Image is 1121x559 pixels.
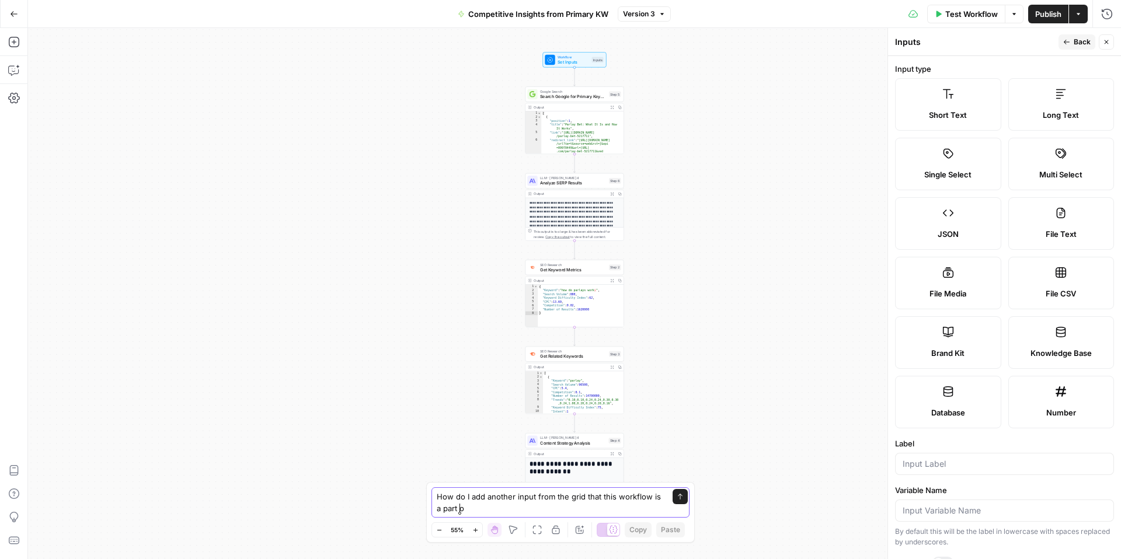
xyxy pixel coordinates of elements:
[1035,8,1061,20] span: Publish
[540,180,607,186] span: Analyze SERP Results
[591,57,603,63] div: Inputs
[468,8,608,20] span: Competitive Insights from Primary KW
[525,119,541,123] div: 3
[903,458,1106,470] input: Input Label
[931,347,965,359] span: Brand Kit
[895,36,1055,48] div: Inputs
[525,296,538,300] div: 4
[1043,109,1079,121] span: Long Text
[929,288,966,299] span: File Media
[540,267,607,273] span: Get Keyword Metrics
[629,525,647,535] span: Copy
[539,371,542,375] span: Toggle code folding, rows 1 through 1002
[931,407,965,418] span: Database
[525,292,538,296] div: 3
[525,300,538,304] div: 5
[609,351,621,357] div: Step 3
[525,138,541,161] div: 6
[437,491,661,514] textarea: How do I add another input from the grid that this workflow is a part
[609,264,621,270] div: Step 2
[525,390,543,394] div: 6
[525,131,541,138] div: 5
[903,505,1106,516] input: Input Variable Name
[573,327,575,346] g: Edge from step_2 to step_3
[525,413,543,417] div: 11
[545,235,569,239] span: Copy the output
[924,169,972,180] span: Single Select
[540,93,607,100] span: Search Google for Primary Keyword
[540,353,607,359] span: Get Related Keywords
[895,526,1114,547] div: By default this will be the label in lowercase with spaces replaced by underscores.
[530,265,536,270] img: v3j4otw2j2lxnxfkcl44e66h4fup
[525,52,624,67] div: WorkflowSet InputsInputs
[656,522,685,537] button: Paste
[929,109,967,121] span: Short Text
[525,383,543,387] div: 4
[540,348,607,354] span: SEO Research
[573,154,575,173] g: Edge from step_5 to step_6
[540,89,607,94] span: Google Search
[525,371,543,375] div: 1
[895,63,1114,75] label: Input type
[525,111,541,116] div: 1
[558,54,589,60] span: Workflow
[573,68,575,86] g: Edge from start to step_5
[1046,288,1076,299] span: File CSV
[945,8,998,20] span: Test Workflow
[938,228,959,240] span: JSON
[525,303,538,308] div: 6
[540,262,607,267] span: SEO Research
[618,6,671,22] button: Version 3
[525,260,624,327] div: SEO ResearchGet Keyword MetricsStep 2Output{ "Keyword":"how do parlays work·", "Search Volume":88...
[525,379,543,383] div: 3
[538,115,541,119] span: Toggle code folding, rows 2 through 15
[525,115,541,119] div: 2
[534,191,606,197] div: Output
[1046,228,1077,240] span: File Text
[534,278,606,283] div: Output
[623,9,655,19] span: Version 3
[525,386,543,390] div: 5
[1059,34,1095,50] button: Back
[525,406,543,410] div: 9
[661,525,680,535] span: Paste
[525,308,538,312] div: 7
[1031,347,1092,359] span: Knowledge Base
[573,414,575,432] g: Edge from step_3 to step_4
[895,438,1114,449] label: Label
[525,288,538,292] div: 2
[625,522,652,537] button: Copy
[525,123,541,131] div: 4
[525,394,543,398] div: 7
[534,229,621,239] div: This output is too large & has been abbreviated for review. to view the full content.
[525,398,543,406] div: 8
[609,91,621,97] div: Step 5
[608,438,621,443] div: Step 4
[927,5,1005,23] button: Test Workflow
[573,240,575,259] g: Edge from step_6 to step_2
[534,285,538,289] span: Toggle code folding, rows 1 through 8
[525,86,624,154] div: Google SearchSearch Google for Primary KeywordStep 5Output[ { "position":1, "title":"Parlay Bet: ...
[895,484,1114,496] label: Variable Name
[525,375,543,379] div: 2
[539,375,542,379] span: Toggle code folding, rows 2 through 11
[1046,407,1076,418] span: Number
[609,178,621,184] div: Step 6
[540,439,606,446] span: Content Strategy Analysis
[525,410,543,414] div: 10
[1039,169,1082,180] span: Multi Select
[1074,37,1091,47] span: Back
[451,5,615,23] button: Competitive Insights from Primary KW
[525,285,538,289] div: 1
[530,351,536,357] img: 8a3tdog8tf0qdwwcclgyu02y995m
[534,365,606,370] div: Output
[534,451,606,456] div: Output
[540,176,607,181] span: LLM · [PERSON_NAME] 4
[525,347,624,414] div: SEO ResearchGet Related KeywordsStep 3Output[ { "Keyword":"parlay", "Search Volume":90500, "CPC":...
[558,59,589,65] span: Set Inputs
[540,435,606,441] span: LLM · [PERSON_NAME] 4
[1028,5,1068,23] button: Publish
[538,111,541,116] span: Toggle code folding, rows 1 through 143
[451,525,464,534] span: 55%
[534,104,606,110] div: Output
